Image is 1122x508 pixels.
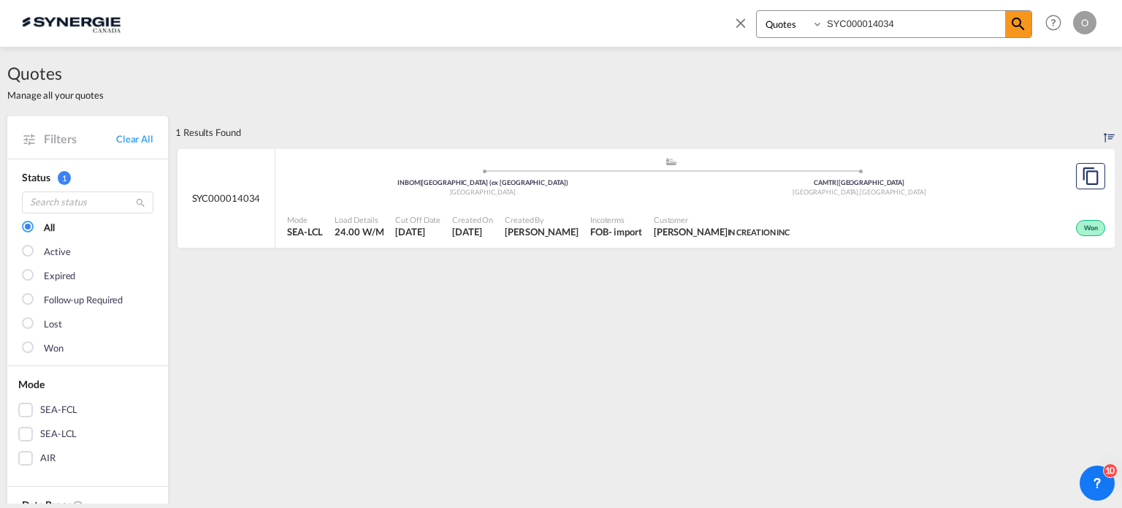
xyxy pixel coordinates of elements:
span: Incoterms [590,214,642,225]
span: Won [1084,224,1102,234]
span: Status [22,171,50,183]
div: SEA-FCL [40,403,77,417]
span: Quotes [7,61,104,85]
span: 13 Aug 2025 [395,225,440,238]
img: 1f56c880d42311ef80fc7dca854c8e59.png [22,7,121,39]
span: [GEOGRAPHIC_DATA] [860,188,926,196]
div: Sort by: Created On [1104,116,1115,148]
md-icon: icon-close [733,15,749,31]
span: Cut Off Date [395,214,440,225]
div: AIR [40,451,56,466]
div: - import [608,225,642,238]
div: Lost [44,317,62,332]
span: | [420,178,422,186]
div: Active [44,245,70,259]
span: Filters [44,131,116,147]
span: Mode [18,378,45,390]
span: 24.00 W/M [335,226,383,238]
md-icon: assets/icons/custom/ship-fill.svg [663,158,680,165]
a: Clear All [116,132,153,145]
span: SEA-LCL [287,225,323,238]
div: SEA-LCL [40,427,77,441]
span: Created By [505,214,579,225]
div: O [1073,11,1096,34]
div: Follow-up Required [44,293,123,308]
span: Customer [654,214,790,225]
span: [GEOGRAPHIC_DATA] [793,188,860,196]
div: Status 1 [22,170,153,185]
span: Created On [452,214,493,225]
md-checkbox: AIR [18,451,157,466]
span: INBOM [GEOGRAPHIC_DATA] (ex [GEOGRAPHIC_DATA]) [397,178,568,186]
span: icon-magnify [1005,11,1031,37]
input: Search status [22,192,153,213]
span: icon-close [733,10,756,45]
md-icon: icon-magnify [135,197,146,208]
div: All [44,221,55,235]
md-checkbox: SEA-LCL [18,427,157,441]
div: Expired [44,269,75,284]
span: [GEOGRAPHIC_DATA] [450,188,516,196]
span: Help [1041,10,1066,35]
span: Load Details [335,214,383,225]
span: , [858,188,860,196]
span: SYC000014034 [192,192,261,205]
span: Adriana Groposila [505,225,579,238]
md-icon: assets/icons/custom/copyQuote.svg [1082,167,1099,185]
div: Won [1076,220,1105,236]
div: 1 Results Found [175,116,241,148]
span: Mode [287,214,323,225]
span: CAMTR [GEOGRAPHIC_DATA] [814,178,904,186]
div: FOB import [590,225,642,238]
span: IN CREATION INC [728,227,790,237]
span: Manage all your quotes [7,88,104,102]
span: Wally Singh IN CREATION INC [654,225,790,238]
button: Copy Quote [1076,163,1105,189]
div: FOB [590,225,608,238]
div: Help [1041,10,1073,37]
input: Enter Quotation Number [823,11,1005,37]
span: | [836,178,839,186]
span: 1 [58,171,71,185]
span: 13 Aug 2025 [452,225,493,238]
div: Won [44,341,64,356]
md-checkbox: SEA-FCL [18,403,157,417]
md-icon: icon-magnify [1010,15,1027,33]
div: SYC000014034 assets/icons/custom/ship-fill.svgassets/icons/custom/roll-o-plane.svgOriginMumbai (e... [178,149,1115,249]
